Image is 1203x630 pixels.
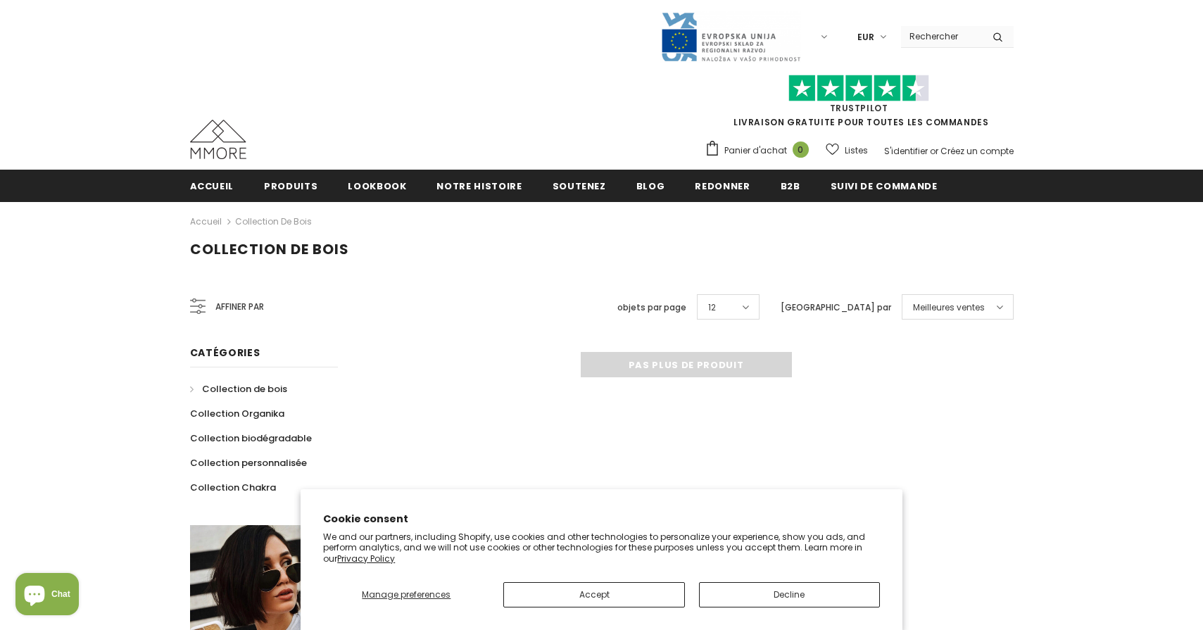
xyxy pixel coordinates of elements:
label: [GEOGRAPHIC_DATA] par [781,301,891,315]
span: Notre histoire [436,179,522,193]
span: Collection Chakra [190,481,276,494]
button: Decline [699,582,880,607]
a: Panier d'achat 0 [705,140,816,161]
a: Produits [264,170,317,201]
a: Redonner [695,170,750,201]
a: Javni Razpis [660,30,801,42]
span: Collection personnalisée [190,456,307,470]
a: B2B [781,170,800,201]
button: Accept [503,582,684,607]
span: Listes [845,144,868,158]
a: Collection personnalisée [190,451,307,475]
span: or [930,145,938,157]
input: Search Site [901,26,982,46]
label: objets par page [617,301,686,315]
span: Lookbook [348,179,406,193]
a: S'identifier [884,145,928,157]
a: Lookbook [348,170,406,201]
span: Collection de bois [190,239,349,259]
inbox-online-store-chat: Shopify online store chat [11,573,83,619]
span: B2B [781,179,800,193]
a: Créez un compte [940,145,1014,157]
a: Accueil [190,170,234,201]
button: Manage preferences [323,582,489,607]
span: 12 [708,301,716,315]
span: Collection Organika [190,407,284,420]
span: Manage preferences [362,588,451,600]
span: Meilleures ventes [913,301,985,315]
a: Notre histoire [436,170,522,201]
a: Collection Organika [190,401,284,426]
a: Blog [636,170,665,201]
span: Redonner [695,179,750,193]
a: Accueil [190,213,222,230]
img: Cas MMORE [190,120,246,159]
a: Listes [826,138,868,163]
span: Panier d'achat [724,144,787,158]
a: Collection biodégradable [190,426,312,451]
img: Javni Razpis [660,11,801,63]
span: Suivi de commande [831,179,938,193]
span: Catégories [190,346,260,360]
h2: Cookie consent [323,512,880,527]
p: We and our partners, including Shopify, use cookies and other technologies to personalize your ex... [323,531,880,565]
a: Collection de bois [190,377,287,401]
a: Suivi de commande [831,170,938,201]
span: Affiner par [215,299,264,315]
span: Accueil [190,179,234,193]
span: Produits [264,179,317,193]
span: Collection de bois [202,382,287,396]
a: Privacy Policy [337,553,395,565]
span: Blog [636,179,665,193]
span: Collection biodégradable [190,431,312,445]
img: Faites confiance aux étoiles pilotes [788,75,929,102]
a: soutenez [553,170,606,201]
span: soutenez [553,179,606,193]
span: LIVRAISON GRATUITE POUR TOUTES LES COMMANDES [705,81,1014,128]
a: TrustPilot [830,102,888,114]
span: EUR [857,30,874,44]
a: Collection de bois [235,215,312,227]
a: Collection Chakra [190,475,276,500]
span: 0 [793,141,809,158]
